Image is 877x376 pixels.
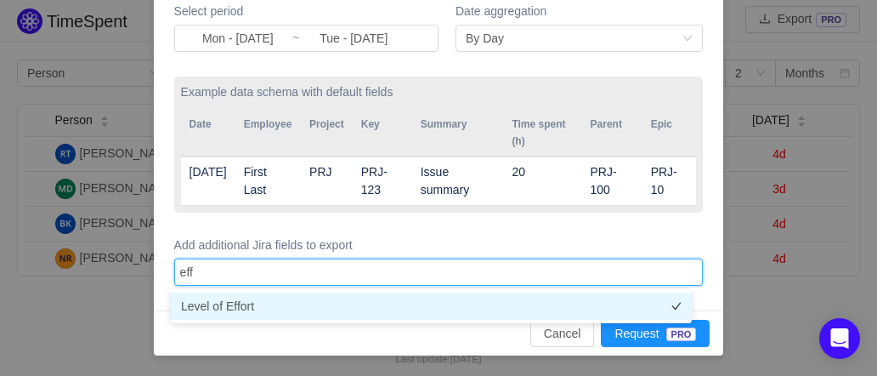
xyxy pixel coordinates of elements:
th: Epic [642,110,697,157]
button: Cancel [530,320,595,347]
button: RequestPRO [601,320,710,347]
td: PRJ-123 [353,157,412,206]
div: By Day [466,26,504,51]
label: Select period [174,3,438,20]
th: Summary [412,110,504,157]
td: PRJ [301,157,353,206]
label: Add additional Jira fields to export [174,236,704,254]
td: [DATE] [181,157,235,206]
td: 20 [503,157,581,206]
td: Issue summary [412,157,504,206]
input: Start date [184,29,291,48]
div: Open Intercom Messenger [819,318,860,359]
th: Project [301,110,353,157]
i: icon: check [671,301,682,311]
th: Date [181,110,235,157]
td: PRJ-10 [642,157,697,206]
th: Employee [235,110,301,157]
label: Example data schema with default fields [181,83,697,101]
input: End date [300,29,407,48]
th: Parent [582,110,642,157]
td: First Last [235,157,301,206]
li: Level of Effort [171,293,692,320]
th: Key [353,110,412,157]
th: Time spent (h) [503,110,581,157]
td: PRJ-100 [582,157,642,206]
label: Date aggregation [455,3,703,20]
i: icon: down [682,33,693,45]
